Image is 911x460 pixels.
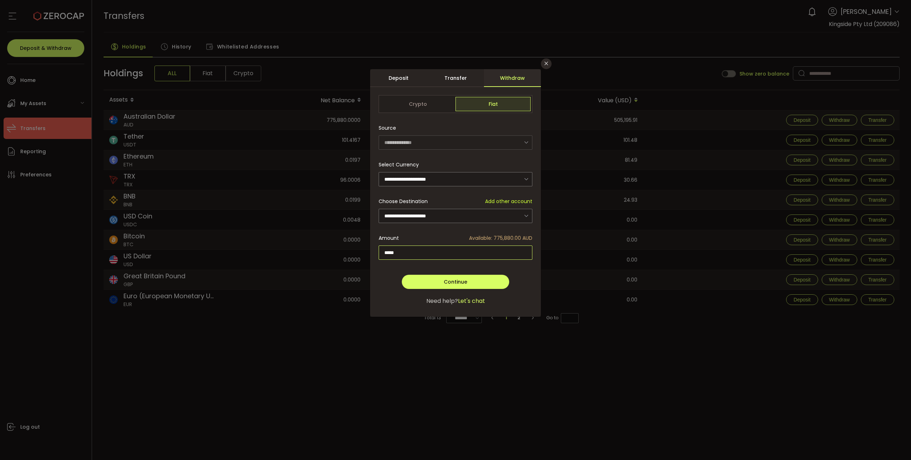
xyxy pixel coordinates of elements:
span: Fiat [455,97,531,111]
iframe: Chat Widget [826,383,911,460]
label: Select Currency [379,161,423,168]
button: Continue [402,275,509,289]
div: dialog [370,69,541,317]
div: Deposit [370,69,427,87]
span: Continue [444,278,467,285]
span: Let's chat [458,297,485,305]
div: Withdraw [484,69,541,87]
span: Source [379,121,396,135]
span: Amount [379,234,399,242]
span: Crypto [380,97,455,111]
span: Need help? [426,297,458,305]
span: Add other account [485,198,532,205]
span: Available: 775,880.00 AUD [469,234,532,242]
div: Transfer [427,69,484,87]
button: Close [541,58,552,69]
span: Choose Destination [379,198,428,205]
